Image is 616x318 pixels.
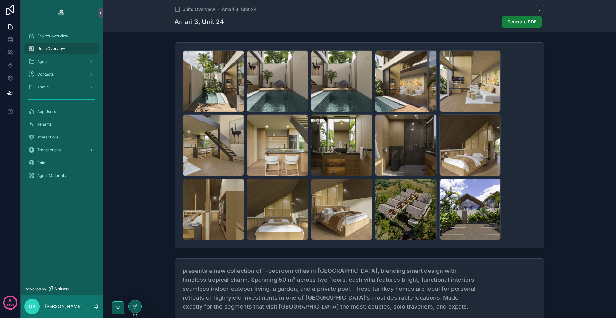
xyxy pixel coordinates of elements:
[182,6,215,13] span: Units Overview
[175,17,224,26] h1: Amari 3, Unit 24
[24,69,99,80] a: Contacts
[183,266,536,311] span: presents a new collection of 1-bedroom villas in [GEOGRAPHIC_DATA], blending smart design with ti...
[24,30,99,42] a: Project overview
[24,106,99,117] a: App Users
[24,144,99,156] a: Transactions
[24,157,99,169] a: Role
[37,33,68,38] span: Project overview
[37,46,65,51] span: Units Overview
[37,147,61,153] span: Transactions
[24,287,46,292] span: Powered by
[37,135,59,140] span: Interactions
[24,119,99,130] a: Tenants
[56,8,67,18] img: App logo
[37,122,52,127] span: Tenants
[37,72,54,77] span: Contacts
[24,131,99,143] a: Interactions
[175,6,215,13] a: Units Overview
[6,300,14,309] p: days
[24,81,99,93] a: Admin
[29,303,36,310] span: OK
[21,283,103,295] a: Powered by
[21,26,103,190] div: scrollable content
[37,109,56,114] span: App Users
[37,85,49,90] span: Admin
[24,170,99,181] a: Agent Materials
[24,43,99,54] a: Units Overview
[24,56,99,67] a: Agent
[222,6,257,13] a: Amari 3, Unit 24
[37,160,45,165] span: Role
[9,297,12,304] p: 6
[37,59,48,64] span: Agent
[502,16,542,28] button: Generate PDF
[37,173,66,178] span: Agent Materials
[507,19,536,25] span: Generate PDF
[45,303,82,310] p: [PERSON_NAME]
